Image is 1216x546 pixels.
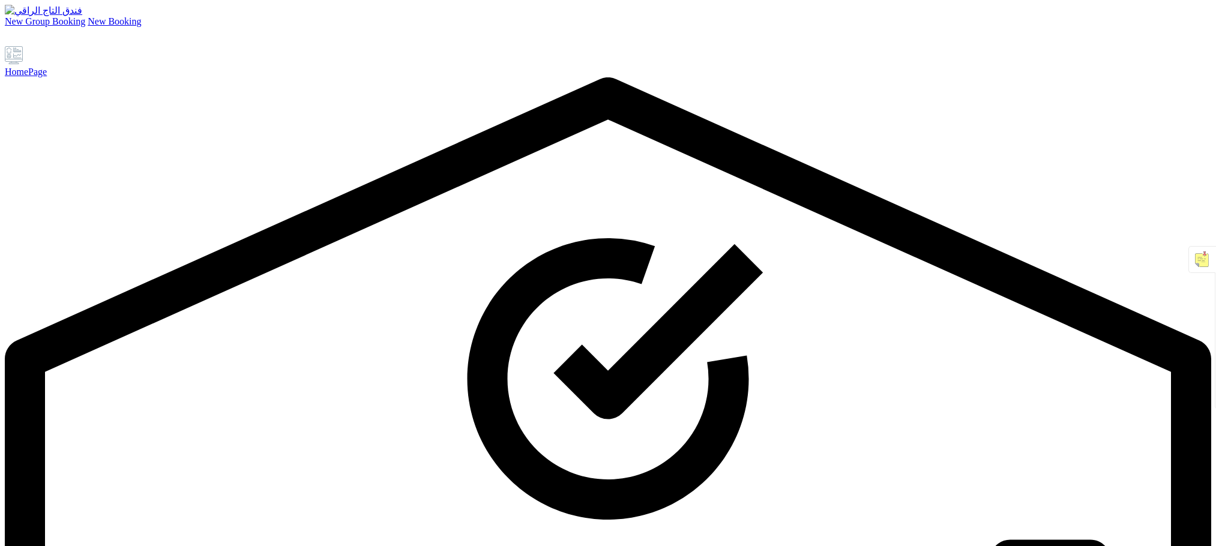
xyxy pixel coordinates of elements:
[23,35,38,46] a: Settings
[88,16,141,26] a: New Booking
[5,67,1211,77] div: HomePage
[5,35,20,46] a: Support
[5,5,82,16] img: فندق التاج الراقي
[41,35,55,46] a: Staff feedback
[5,5,1211,16] a: فندق التاج الراقي
[5,16,85,26] a: New Group Booking
[5,46,1211,77] a: HomePage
